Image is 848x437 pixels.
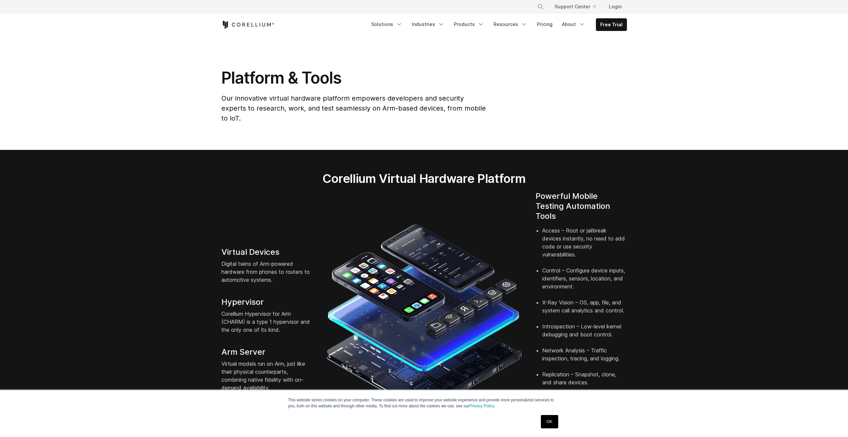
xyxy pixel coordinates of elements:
h4: Arm Server [221,347,313,357]
button: Search [535,1,547,13]
div: Navigation Menu [529,1,627,13]
h4: Virtual Devices [221,247,313,257]
p: This website stores cookies on your computer. These cookies are used to improve your website expe... [288,397,560,409]
a: Pricing [533,18,557,30]
span: Our innovative virtual hardware platform empowers developers and security experts to research, wo... [221,94,486,122]
img: iPhone and Android virtual machine and testing tools [326,221,522,417]
a: Login [604,1,627,13]
a: Solutions [367,18,406,30]
h4: Powerful Mobile Testing Automation Tools [536,191,627,221]
h1: Platform & Tools [221,68,487,88]
li: X-Ray Vision – OS, app, file, and system call analytics and control. [542,298,627,322]
li: Control – Configure device inputs, identifiers, sensors, location, and environment. [542,266,627,298]
li: Replication – Snapshot, clone, and share devices. [542,370,627,394]
p: Corellium Hypervisor for Arm (CHARM) is a type 1 hypervisor and the only one of its kind. [221,310,313,334]
a: OK [541,415,558,428]
a: Industries [408,18,449,30]
li: Network Analysis – Traffic inspection, tracing, and logging. [542,346,627,370]
p: Digital twins of Arm-powered hardware from phones to routers to automotive systems. [221,260,313,284]
a: Corellium Home [221,21,274,29]
li: Introspection – Low-level kernel debugging and boot control. [542,322,627,346]
a: Products [450,18,488,30]
a: About [558,18,589,30]
a: Free Trial [596,19,627,31]
a: Privacy Policy. [470,404,495,408]
a: Resources [490,18,532,30]
a: Support Center [549,1,601,13]
li: Access – Root or jailbreak devices instantly, no need to add code or use security vulnerabilities. [542,226,627,266]
h4: Hypervisor [221,297,313,307]
p: Virtual models run on Arm, just like their physical counterparts, combining native fidelity with ... [221,360,313,392]
h2: Corellium Virtual Hardware Platform [291,171,557,186]
div: Navigation Menu [367,18,627,31]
